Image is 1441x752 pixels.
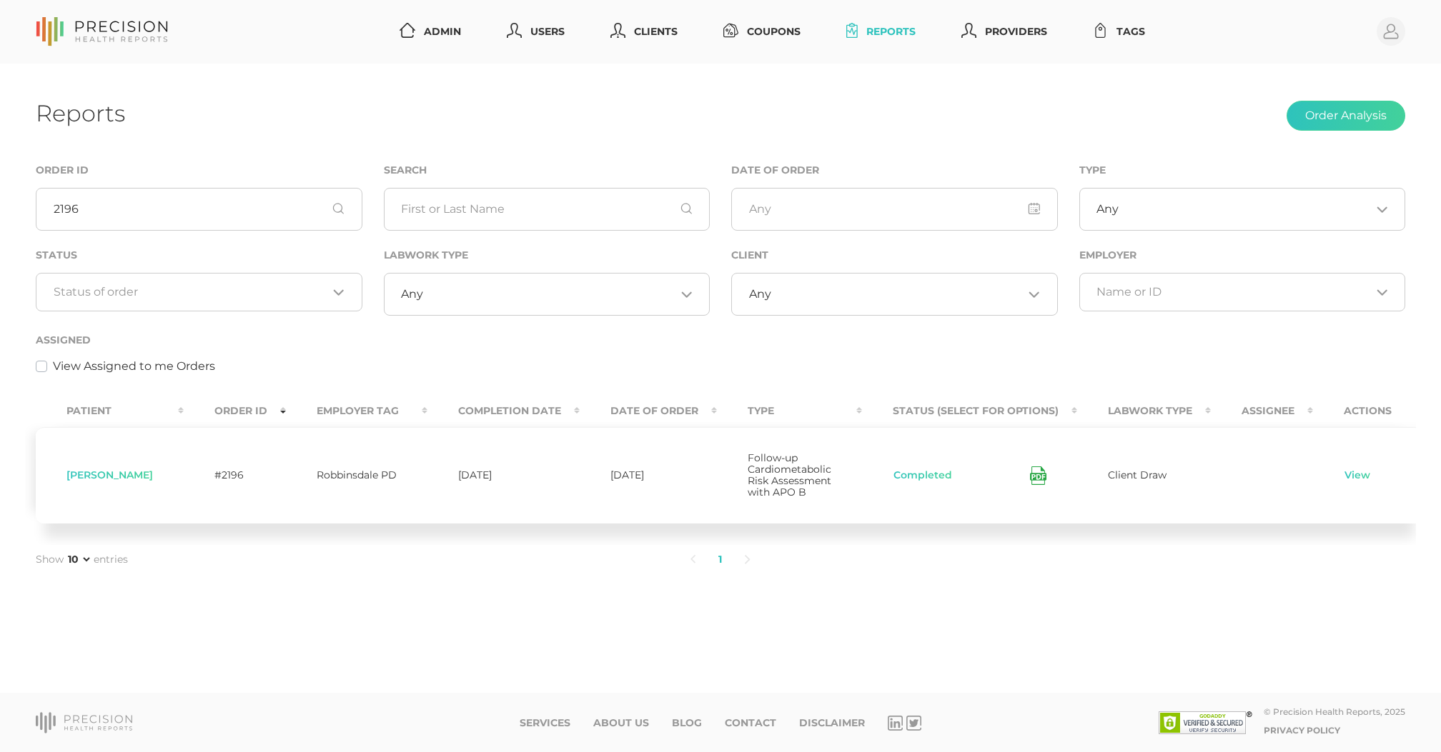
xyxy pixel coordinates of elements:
label: Client [731,249,768,261]
input: Search for option [54,285,328,299]
div: © Precision Health Reports, 2025 [1264,706,1405,717]
a: Blog [672,717,702,729]
input: Order ID [36,188,362,231]
div: Search for option [36,273,362,311]
td: [DATE] [580,427,717,523]
img: SSL site seal - click to verify [1159,711,1252,734]
div: Search for option [1079,188,1406,231]
input: Search for option [771,287,1024,301]
label: Search [384,164,427,176]
a: Tags [1087,19,1151,45]
span: Follow-up Cardiometabolic Risk Assessment with APO B [748,451,831,498]
button: Order Analysis [1287,101,1405,131]
label: Order ID [36,164,89,176]
a: Privacy Policy [1264,725,1340,736]
th: Type : activate to sort column ascending [717,395,862,427]
span: [PERSON_NAME] [66,468,153,481]
th: Status (Select for Options) : activate to sort column ascending [862,395,1077,427]
button: Completed [893,468,953,483]
th: Patient : activate to sort column ascending [36,395,184,427]
label: Date of Order [731,164,819,176]
div: Search for option [1079,273,1406,311]
a: Disclaimer [799,717,865,729]
td: #2196 [184,427,286,523]
h1: Reports [36,99,125,127]
th: Actions [1313,395,1422,427]
a: Contact [725,717,776,729]
td: [DATE] [427,427,580,523]
a: About Us [593,717,649,729]
a: Admin [394,19,467,45]
div: Search for option [731,273,1058,316]
span: Client Draw [1108,468,1167,481]
a: Services [520,717,570,729]
th: Labwork Type : activate to sort column ascending [1077,395,1211,427]
label: Assigned [36,334,91,346]
th: Order ID : activate to sort column ascending [184,395,286,427]
th: Completion Date : activate to sort column ascending [427,395,580,427]
td: Robbinsdale PD [286,427,427,523]
th: Date Of Order : activate to sort column ascending [580,395,717,427]
span: Any [401,287,423,301]
label: Show entries [36,552,128,567]
span: Any [749,287,771,301]
label: Labwork Type [384,249,468,261]
div: Search for option [384,273,710,316]
label: Status [36,249,77,261]
label: Type [1079,164,1106,176]
a: Users [501,19,570,45]
input: Any [731,188,1058,231]
th: Assignee : activate to sort column ascending [1211,395,1313,427]
select: Showentries [65,552,92,566]
th: Employer Tag : activate to sort column ascending [286,395,427,427]
a: Reports [841,19,921,45]
input: First or Last Name [384,188,710,231]
a: View [1344,468,1371,483]
a: Coupons [718,19,806,45]
input: Search for option [1096,285,1371,299]
span: Any [1096,202,1119,216]
label: View Assigned to me Orders [53,358,215,375]
a: Providers [956,19,1053,45]
label: Employer [1079,249,1137,261]
a: Clients [605,19,683,45]
input: Search for option [1119,202,1371,216]
input: Search for option [423,287,675,301]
